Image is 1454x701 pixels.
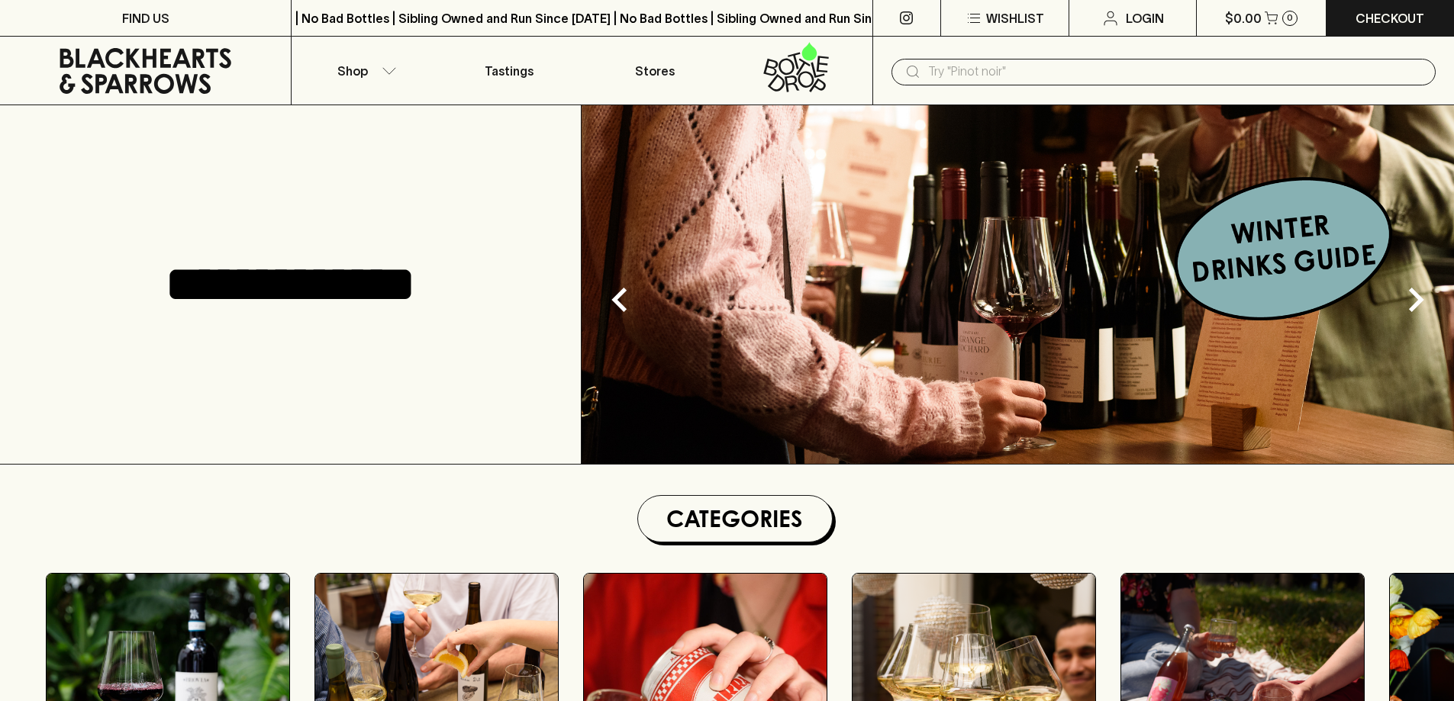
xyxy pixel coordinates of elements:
[582,37,727,105] a: Stores
[635,62,675,80] p: Stores
[1126,9,1164,27] p: Login
[437,37,582,105] a: Tastings
[582,105,1454,464] img: optimise
[485,62,534,80] p: Tastings
[1356,9,1424,27] p: Checkout
[986,9,1044,27] p: Wishlist
[1287,14,1293,22] p: 0
[928,59,1423,84] input: Try "Pinot noir"
[644,502,826,535] h1: Categories
[337,62,368,80] p: Shop
[1225,9,1262,27] p: $0.00
[589,269,650,330] button: Previous
[1385,269,1446,330] button: Next
[292,37,437,105] button: Shop
[122,9,169,27] p: FIND US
